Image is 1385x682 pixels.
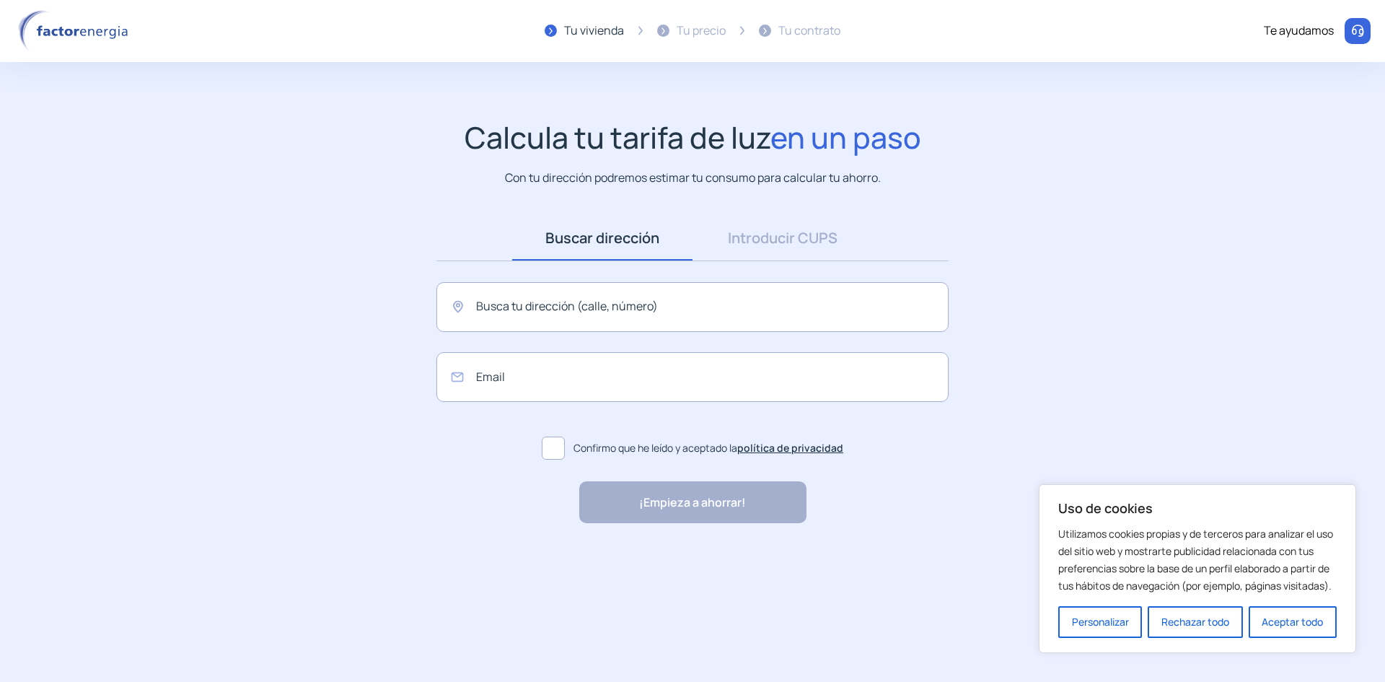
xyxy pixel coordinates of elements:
button: Rechazar todo [1148,606,1242,638]
div: Uso de cookies [1039,484,1356,653]
div: Tu vivienda [564,22,624,40]
span: en un paso [770,117,921,157]
div: Tu contrato [778,22,840,40]
button: Aceptar todo [1249,606,1337,638]
a: Introducir CUPS [692,216,873,261]
img: llamar [1350,24,1365,38]
p: Utilizamos cookies propias y de terceros para analizar el uso del sitio web y mostrarte publicida... [1058,525,1337,595]
div: Te ayudamos [1264,22,1334,40]
p: Con tu dirección podremos estimar tu consumo para calcular tu ahorro. [505,169,881,187]
a: Buscar dirección [512,216,692,261]
div: Tu precio [677,22,726,40]
img: logo factor [14,10,137,52]
a: política de privacidad [737,441,843,455]
button: Personalizar [1058,606,1142,638]
h1: Calcula tu tarifa de luz [465,120,921,155]
span: Confirmo que he leído y aceptado la [573,440,843,456]
p: Uso de cookies [1058,499,1337,517]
